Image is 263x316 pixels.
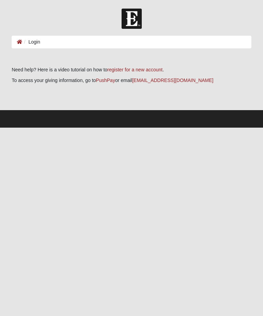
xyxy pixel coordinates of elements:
a: PushPay [96,78,115,83]
img: Church of Eleven22 Logo [122,9,142,29]
a: [EMAIL_ADDRESS][DOMAIN_NAME] [132,78,213,83]
li: Login [22,38,40,46]
p: To access your giving information, go to or email [12,77,251,84]
p: Need help? Here is a video tutorial on how to . [12,66,251,73]
a: register for a new account [108,67,163,72]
